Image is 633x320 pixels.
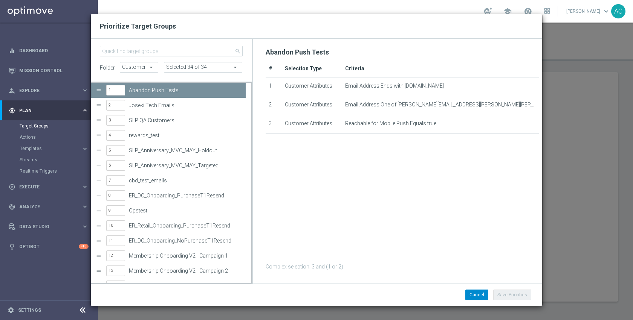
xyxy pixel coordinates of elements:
label: ER_DC_Onboarding_PurchaseT1Resend [129,193,239,199]
label: SLP_Anniversary_MVC_MAY_Targeted [129,162,239,169]
h2: Abandon Push Tests [266,48,329,57]
div: Press SPACE to select this row. [91,158,246,173]
label: Joseki Tech Emails [129,102,239,109]
td: 2 [266,96,282,115]
label: Membership Onboarding V2 - Campaign 2 [129,268,239,274]
div: Press SPACE to select this row. [91,278,246,293]
button: Save Priorities [493,290,531,300]
label: SLP QA Customers [129,117,239,124]
div: Press SPACE to select this row. [91,248,246,263]
span: search [235,48,241,54]
label: Membership Onboarding V2 - Campaign 3 [129,283,239,289]
div: Press SPACE to select this row. [91,143,246,158]
span: Email Address One of [PERSON_NAME][EMAIL_ADDRESS][PERSON_NAME][PERSON_NAME][DOMAIN_NAME] [345,102,536,108]
label: rewards_test [129,132,239,139]
span: Deleted Treatments Direct Mail Dotcom Dedicateds Dotcom Onboarding Dotcom Promo and 29 more [164,62,242,72]
label: Opstest [129,208,239,214]
span: Reachable for Mobile Push Equals true [345,120,436,127]
label: ER_Retail_Onboarding_PurchaseT1Resend [129,223,239,229]
div: Press SPACE to select this row. [91,233,246,248]
td: 3 [266,115,282,133]
button: Cancel [465,290,488,300]
span: Email Address Ends with [DOMAIN_NAME] [345,83,444,89]
th: # [266,60,282,77]
th: Selection Type [282,60,342,77]
div: Press SPACE to select this row. [91,263,246,278]
div: Press SPACE to select this row. [91,173,246,188]
input: Quick find target groups [100,46,243,56]
label: ER_DC_Onboarding_NoPurchaseT1Resend [129,238,239,244]
span: 3 and (1 or 2) [312,264,343,270]
label: Membership Onboarding V2 - Campaign 1 [129,253,239,259]
span: Criteria [345,65,364,71]
label: Abandon Push Tests [129,87,239,94]
div: Press SPACE to select this row. [91,128,246,143]
td: Customer Attributes [282,77,342,96]
label: folder [100,62,114,71]
div: Press SPACE to select this row. [91,98,246,113]
label: SLP_Anniversary_MVC_MAY_Holdout [129,147,239,154]
div: Press SPACE to select this row. [91,188,246,203]
div: Press SPACE to select this row. [91,218,246,233]
div: Press SPACE to deselect this row. [91,83,246,98]
div: Press SPACE to select this row. [91,203,246,218]
label: cbd_test_emails [129,177,239,184]
div: Press SPACE to select this row. [91,113,246,128]
span: Complex selection: [266,264,310,270]
h2: Prioritize Target Groups [100,22,533,31]
td: Customer Attributes [282,96,342,115]
td: 1 [266,77,282,96]
td: Customer Attributes [282,115,342,133]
